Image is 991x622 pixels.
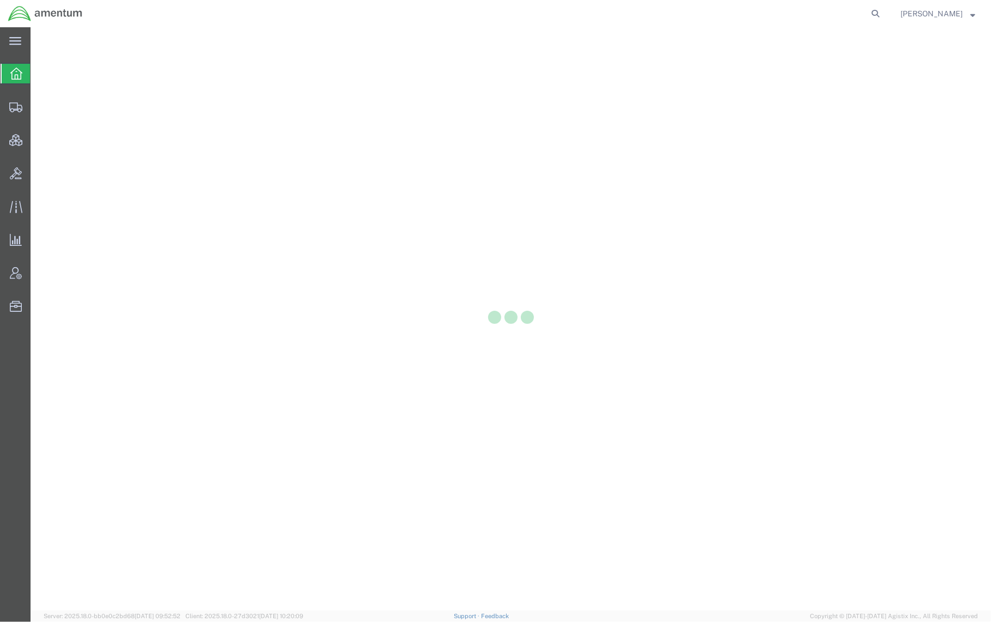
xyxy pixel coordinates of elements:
[259,613,303,619] span: [DATE] 10:20:09
[8,5,83,22] img: logo
[810,612,978,621] span: Copyright © [DATE]-[DATE] Agistix Inc., All Rights Reserved
[185,613,303,619] span: Client: 2025.18.0-27d3021
[481,613,509,619] a: Feedback
[135,613,181,619] span: [DATE] 09:52:52
[900,7,976,20] button: [PERSON_NAME]
[454,613,481,619] a: Support
[44,613,181,619] span: Server: 2025.18.0-bb0e0c2bd68
[900,8,963,20] span: Jason Champagne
